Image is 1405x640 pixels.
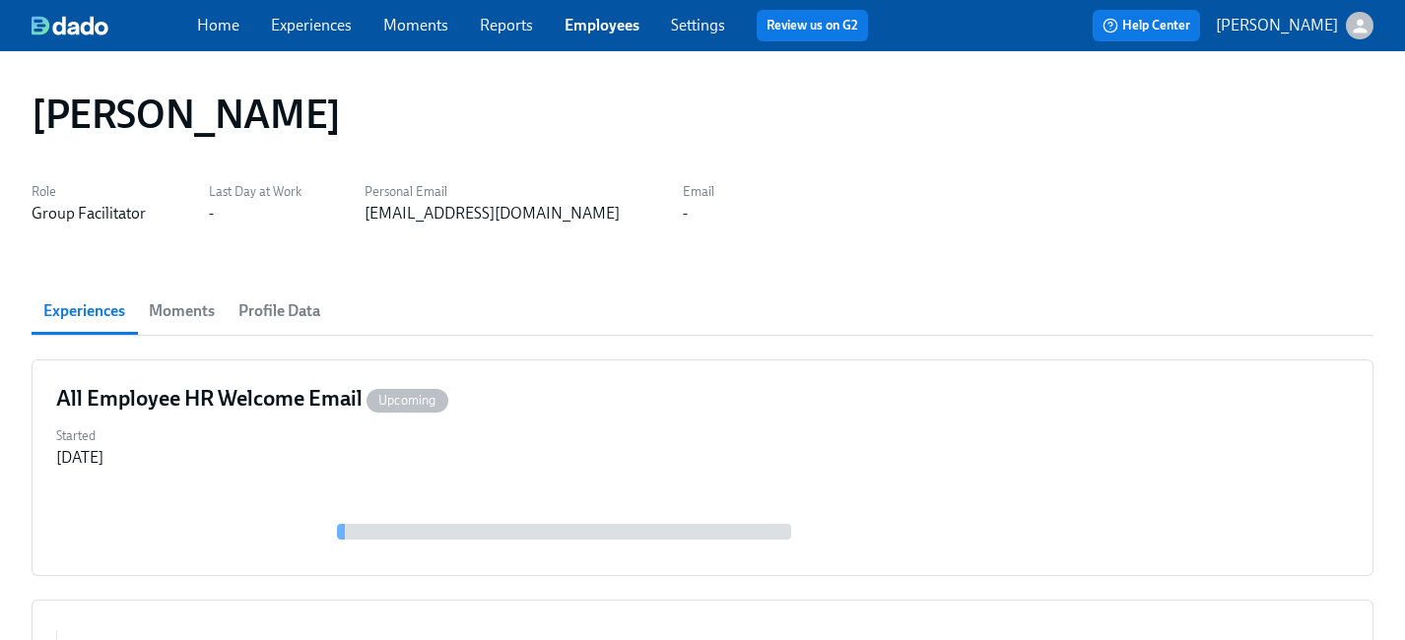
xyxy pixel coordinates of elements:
[365,203,620,224] div: [EMAIL_ADDRESS][DOMAIN_NAME]
[383,16,448,34] a: Moments
[209,181,301,203] label: Last Day at Work
[197,16,239,34] a: Home
[32,91,341,138] h1: [PERSON_NAME]
[32,16,197,35] a: dado
[1093,10,1200,41] button: Help Center
[1103,16,1190,35] span: Help Center
[238,297,320,325] span: Profile Data
[56,384,448,414] h4: All Employee HR Welcome Email
[757,10,868,41] button: Review us on G2
[32,181,146,203] label: Role
[32,203,146,224] div: Group Facilitator
[56,447,103,469] div: [DATE]
[271,16,352,34] a: Experiences
[43,297,125,325] span: Experiences
[1216,12,1373,39] button: [PERSON_NAME]
[365,181,620,203] label: Personal Email
[32,16,108,35] img: dado
[565,16,639,34] a: Employees
[367,393,448,408] span: Upcoming
[209,203,214,224] div: -
[767,16,858,35] a: Review us on G2
[671,16,725,34] a: Settings
[1216,15,1338,36] p: [PERSON_NAME]
[149,297,215,325] span: Moments
[683,203,688,224] div: -
[480,16,533,34] a: Reports
[683,181,714,203] label: Email
[56,425,103,447] label: Started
